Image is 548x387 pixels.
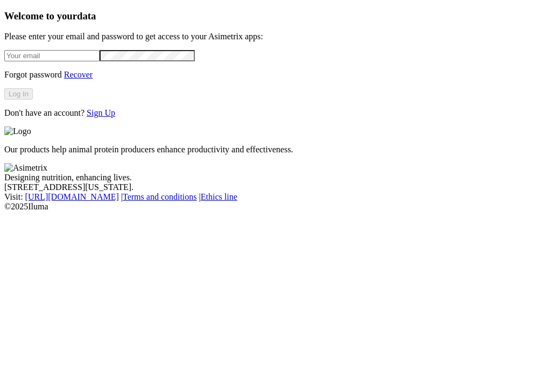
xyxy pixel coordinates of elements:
[77,10,96,22] span: data
[4,192,544,202] div: Visit : | |
[123,192,197,201] a: Terms and conditions
[4,32,544,41] p: Please enter your email and password to get access to your Asimetrix apps:
[4,88,33,100] button: Log In
[4,50,100,61] input: Your email
[4,126,31,136] img: Logo
[4,182,544,192] div: [STREET_ADDRESS][US_STATE].
[64,70,93,79] a: Recover
[201,192,237,201] a: Ethics line
[4,10,544,22] h3: Welcome to your
[4,70,544,80] p: Forgot password
[4,202,544,212] div: © 2025 Iluma
[4,173,544,182] div: Designing nutrition, enhancing lives.
[87,108,115,117] a: Sign Up
[4,108,544,118] p: Don't have an account?
[4,163,47,173] img: Asimetrix
[25,192,119,201] a: [URL][DOMAIN_NAME]
[4,145,544,154] p: Our products help animal protein producers enhance productivity and effectiveness.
